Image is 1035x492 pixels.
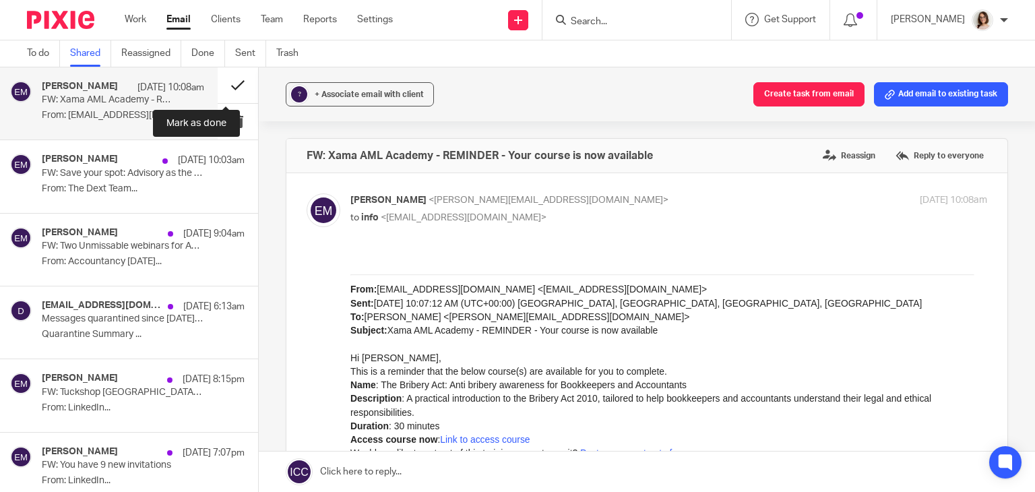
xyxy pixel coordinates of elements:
img: Pixie [27,11,94,29]
img: svg%3E [10,227,32,249]
a: Trash [276,40,309,67]
h4: [PERSON_NAME] [42,446,118,458]
p: [DATE] 9:04am [183,227,245,241]
div: ? [291,86,307,102]
img: svg%3E [10,446,32,468]
a: To do [27,40,60,67]
input: Search [569,16,691,28]
p: From: The Dext Team... [42,183,245,195]
h4: [PERSON_NAME] [42,373,118,384]
p: FW: Tuckshop [GEOGRAPHIC_DATA] Co-Founder recently posted [42,387,204,398]
a: Team [261,13,283,26]
p: FW: Xama AML Academy - REMINDER - Your course is now available [42,94,172,106]
span: + Associate email with client [315,90,424,98]
label: Reassign [819,146,879,166]
button: Create task from email [753,82,865,106]
img: svg%3E [10,373,32,394]
p: From: LinkedIn... [42,475,245,487]
a: Done [191,40,225,67]
img: Caroline%20-%20HS%20-%20LI.png [972,9,993,31]
label: Reply to everyone [892,146,987,166]
p: [DATE] 10:08am [137,81,204,94]
h4: [PERSON_NAME] [42,154,118,165]
span: to [350,213,359,222]
img: svg%3E [10,300,32,321]
h4: [EMAIL_ADDRESS][DOMAIN_NAME] [42,300,161,311]
img: svg%3E [307,193,340,227]
a: Postpone or opt out of course [230,193,352,204]
button: Add email to existing task [874,82,1008,106]
p: [DATE] 7:07pm [183,446,245,460]
span: info [361,213,379,222]
p: From: LinkedIn... [42,402,245,414]
button: ? + Associate email with client [286,82,434,106]
p: FW: Two Unmissable webinars for Accountants – happening same day [42,241,204,252]
a: Work [125,13,146,26]
p: [DATE] 6:13am [183,300,245,313]
p: [DATE] 10:08am [920,193,987,208]
a: Shared [70,40,111,67]
p: From: [EMAIL_ADDRESS][DOMAIN_NAME]... [42,110,204,121]
a: Clients [211,13,241,26]
a: Reports [303,13,337,26]
p: [DATE] 8:15pm [183,373,245,386]
h4: [PERSON_NAME] [42,227,118,239]
p: Messages quarantined since [DATE] 03:00 PM for [EMAIL_ADDRESS][DOMAIN_NAME] [42,313,204,325]
a: Settings [357,13,393,26]
img: svg%3E [10,154,32,175]
h4: FW: Xama AML Academy - REMINDER - Your course is now available [307,149,653,162]
a: this link. [223,249,257,259]
p: [PERSON_NAME] [891,13,965,26]
img: svg%3E [10,81,32,102]
p: FW: You have 9 new invitations [42,460,204,471]
span: Get Support [764,15,816,24]
a: Reassigned [121,40,181,67]
p: FW: Save your spot: Advisory as the New Standard for Modern Firms [42,168,204,179]
span: <[EMAIL_ADDRESS][DOMAIN_NAME]> [381,213,546,222]
p: [DATE] 10:03am [178,154,245,167]
a: Link to access course [90,180,179,191]
p: Quarantine Summary ... [42,329,245,340]
h4: [PERSON_NAME] [42,81,118,92]
span: <[PERSON_NAME][EMAIL_ADDRESS][DOMAIN_NAME]> [429,195,668,205]
p: From: Accountancy [DATE]... [42,256,245,268]
a: Sent [235,40,266,67]
span: [PERSON_NAME] [350,195,427,205]
a: Email [166,13,191,26]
